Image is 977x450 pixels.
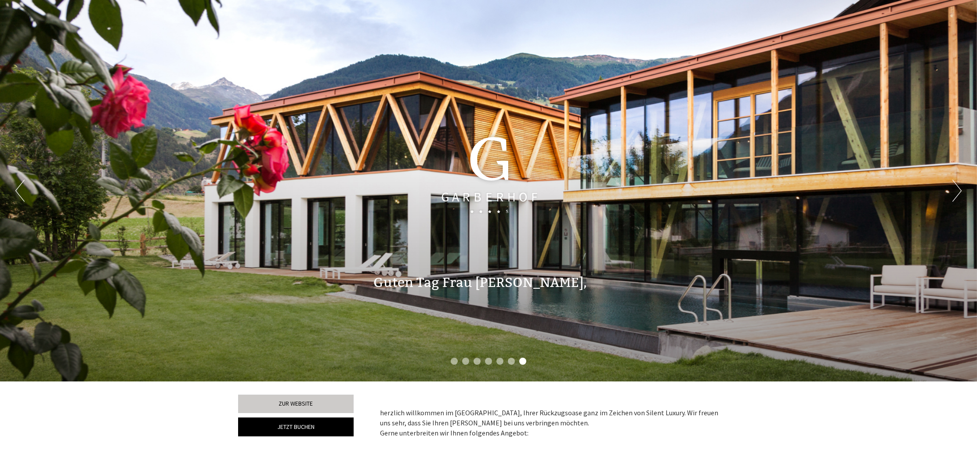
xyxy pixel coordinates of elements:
button: Previous [15,180,25,202]
button: Next [952,180,962,202]
a: Zur Website [238,395,354,413]
a: Jetzt buchen [238,417,354,436]
h1: Guten Tag Frau [PERSON_NAME], [373,276,587,290]
p: herzlich willkommen im [GEOGRAPHIC_DATA], Ihrer Rückzugsoase ganz im Zeichen von Silent Luxury. W... [380,408,726,438]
